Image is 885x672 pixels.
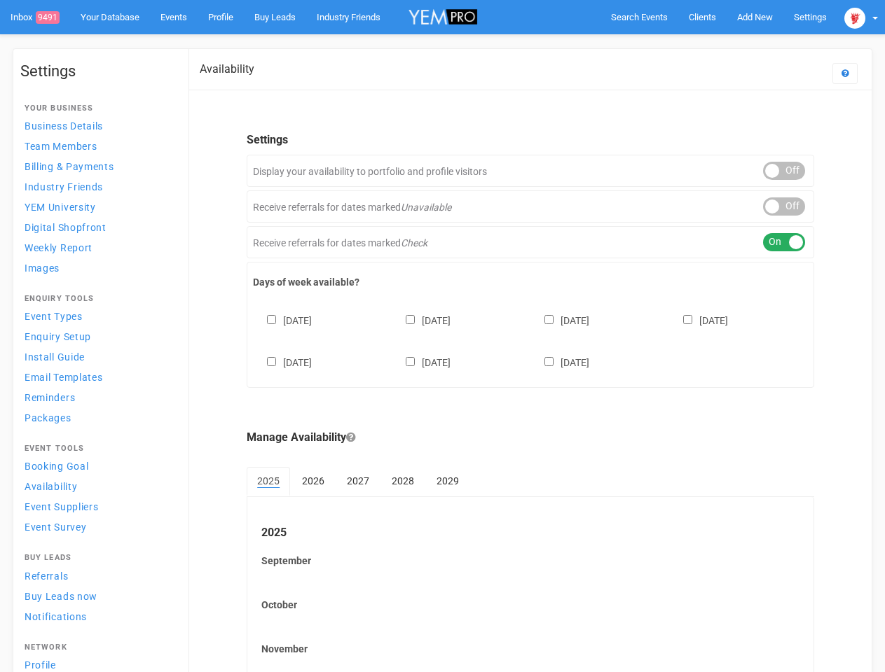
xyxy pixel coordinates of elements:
span: Availability [25,481,77,492]
div: Display your availability to portfolio and profile visitors [247,155,814,187]
span: Add New [737,12,773,22]
input: [DATE] [544,315,554,324]
label: [DATE] [530,354,589,370]
a: 2027 [336,467,380,495]
label: [DATE] [669,312,728,328]
span: Event Survey [25,521,86,533]
div: Receive referrals for dates marked [247,190,814,223]
a: Enquiry Setup [20,327,174,346]
legend: Settings [247,132,814,148]
a: Reminders [20,388,174,407]
span: Enquiry Setup [25,331,91,342]
span: Team Members [25,141,97,152]
span: Weekly Report [25,242,92,253]
span: YEM University [25,202,96,213]
a: Business Details [20,116,174,135]
a: Notifications [20,607,174,626]
a: Buy Leads now [20,587,174,605]
span: Packages [25,412,71,423]
input: [DATE] [683,315,692,324]
a: Images [20,258,174,277]
a: Team Members [20,136,174,155]
h4: Your Business [25,104,170,113]
em: Check [401,237,427,248]
a: Booking Goal [20,456,174,475]
label: [DATE] [253,354,312,370]
a: Industry Friends [20,177,174,196]
div: Receive referrals for dates marked [247,226,814,258]
a: Email Templates [20,367,174,386]
span: Event Suppliers [25,501,99,512]
label: Days of week available? [253,275,808,289]
a: 2025 [247,467,290,496]
img: open-uri20250107-2-1pbi2ie [844,8,865,29]
a: Install Guide [20,347,174,366]
h4: Enquiry Tools [25,295,170,303]
input: [DATE] [267,357,276,366]
h4: Event Tools [25,444,170,453]
label: September [261,554,800,568]
h4: Buy Leads [25,554,170,562]
a: Event Survey [20,517,174,536]
label: [DATE] [392,354,451,370]
h1: Settings [20,63,174,80]
span: Email Templates [25,372,103,383]
input: [DATE] [406,315,415,324]
label: [DATE] [392,312,451,328]
h4: Network [25,643,170,652]
span: Business Details [25,120,103,132]
span: Reminders [25,392,75,403]
label: [DATE] [253,312,312,328]
legend: Manage Availability [247,430,814,446]
span: Billing & Payments [25,161,114,172]
a: 2028 [381,467,425,495]
a: Event Suppliers [20,497,174,516]
span: Digital Shopfront [25,222,107,233]
a: 2029 [426,467,469,495]
a: Packages [20,408,174,427]
a: Digital Shopfront [20,218,174,237]
legend: 2025 [261,525,800,541]
a: Event Types [20,307,174,325]
span: Notifications [25,611,87,622]
span: Clients [689,12,716,22]
a: Availability [20,477,174,496]
a: YEM University [20,197,174,216]
label: [DATE] [530,312,589,328]
span: Install Guide [25,351,85,363]
a: Referrals [20,566,174,585]
a: Weekly Report [20,238,174,257]
span: Images [25,262,60,274]
span: Booking Goal [25,461,88,472]
span: Search Events [611,12,668,22]
a: 2026 [291,467,335,495]
label: October [261,598,800,612]
em: Unavailable [401,202,451,213]
span: Event Types [25,311,83,322]
input: [DATE] [406,357,415,366]
span: 9491 [36,11,60,24]
input: [DATE] [544,357,554,366]
h2: Availability [200,63,254,76]
label: November [261,642,800,656]
a: Billing & Payments [20,157,174,176]
input: [DATE] [267,315,276,324]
